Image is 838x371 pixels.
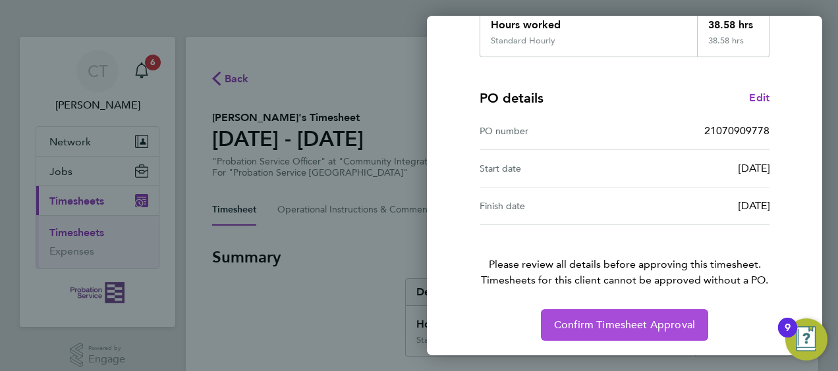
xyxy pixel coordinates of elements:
[704,124,769,137] span: 21070909778
[625,198,769,214] div: [DATE]
[464,272,785,288] span: Timesheets for this client cannot be approved without a PO.
[749,90,769,106] a: Edit
[785,328,791,345] div: 9
[480,123,625,139] div: PO number
[697,36,769,57] div: 38.58 hrs
[697,7,769,36] div: 38.58 hrs
[491,36,555,46] div: Standard Hourly
[625,161,769,176] div: [DATE]
[480,161,625,176] div: Start date
[480,198,625,214] div: Finish date
[554,318,695,332] span: Confirm Timesheet Approval
[541,309,708,341] button: Confirm Timesheet Approval
[464,225,785,288] p: Please review all details before approving this timesheet.
[749,91,769,104] span: Edit
[480,89,544,107] h4: PO details
[785,318,827,360] button: Open Resource Center, 9 new notifications
[480,7,697,36] div: Hours worked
